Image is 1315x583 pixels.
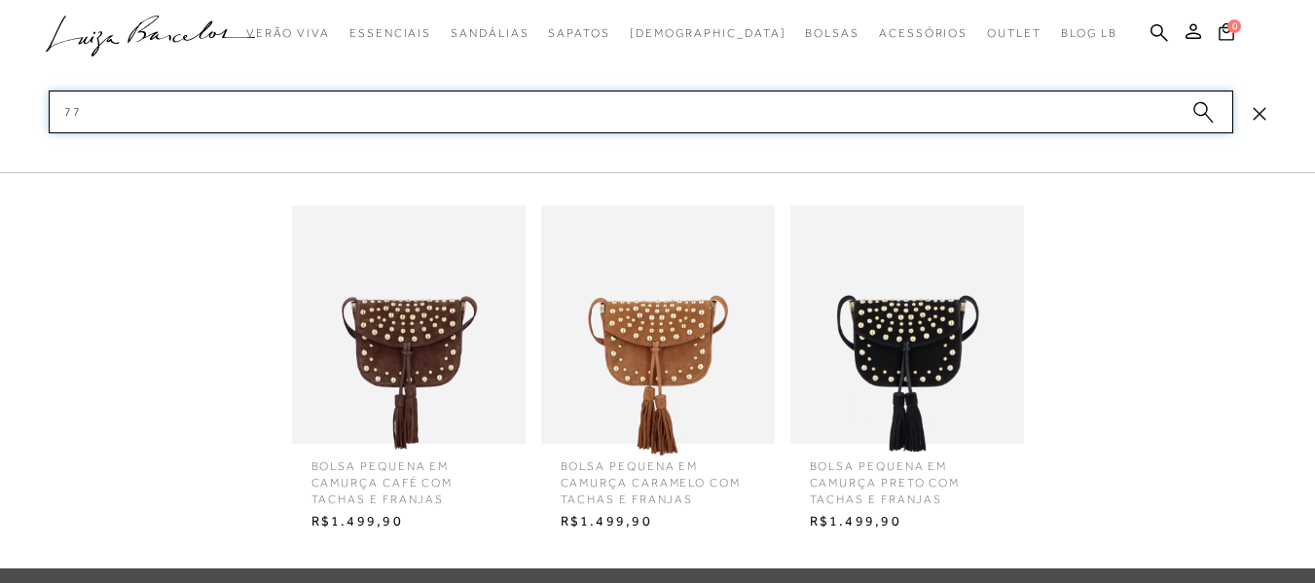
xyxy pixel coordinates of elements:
[246,26,330,40] span: Verão Viva
[1061,26,1117,40] span: BLOG LB
[49,91,1233,133] input: Buscar.
[879,16,968,52] a: categoryNavScreenReaderText
[1227,19,1241,33] span: 0
[292,171,526,478] img: BOLSA PEQUENA EM CAMURÇA CAFÉ COM TACHAS E FRANJAS
[451,26,529,40] span: Sandálias
[349,16,431,52] a: categoryNavScreenReaderText
[536,205,780,536] a: BOLSA PEQUENA EM CAMURÇA CARAMELO COM TACHAS E FRANJAS BOLSA PEQUENA EM CAMURÇA CARAMELO COM TACH...
[987,16,1041,52] a: categoryNavScreenReaderText
[987,26,1041,40] span: Outlet
[795,507,1019,536] span: R$1.499,90
[630,26,786,40] span: [DEMOGRAPHIC_DATA]
[349,26,431,40] span: Essenciais
[879,26,968,40] span: Acessórios
[805,16,859,52] a: categoryNavScreenReaderText
[805,26,859,40] span: Bolsas
[1061,16,1117,52] a: BLOG LB
[548,16,609,52] a: categoryNavScreenReaderText
[630,16,786,52] a: noSubCategoriesText
[297,444,521,507] span: BOLSA PEQUENA EM CAMURÇA CAFÉ COM TACHAS E FRANJAS
[785,205,1029,536] a: BOLSA PEQUENA EM CAMURÇA PRETO COM TACHAS E FRANJAS BOLSA PEQUENA EM CAMURÇA PRETO COM TACHAS E F...
[451,16,529,52] a: categoryNavScreenReaderText
[546,507,770,536] span: R$1.499,90
[548,26,609,40] span: Sapatos
[297,507,521,536] span: R$1.499,90
[246,16,330,52] a: categoryNavScreenReaderText
[287,205,530,536] a: BOLSA PEQUENA EM CAMURÇA CAFÉ COM TACHAS E FRANJAS BOLSA PEQUENA EM CAMURÇA CAFÉ COM TACHAS E FRA...
[790,171,1024,478] img: BOLSA PEQUENA EM CAMURÇA PRETO COM TACHAS E FRANJAS
[795,444,1019,507] span: BOLSA PEQUENA EM CAMURÇA PRETO COM TACHAS E FRANJAS
[1213,21,1240,48] button: 0
[541,171,775,478] img: BOLSA PEQUENA EM CAMURÇA CARAMELO COM TACHAS E FRANJAS
[546,444,770,507] span: BOLSA PEQUENA EM CAMURÇA CARAMELO COM TACHAS E FRANJAS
